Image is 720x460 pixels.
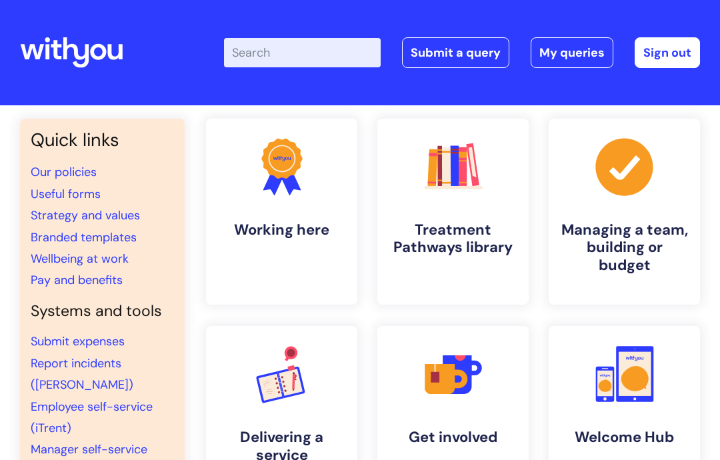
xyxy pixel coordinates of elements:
input: Search [224,38,381,67]
h4: Get involved [388,429,518,446]
h4: Treatment Pathways library [388,221,518,257]
div: | - [224,37,700,68]
h4: Working here [217,221,347,239]
a: Submit a query [402,37,509,68]
a: Working here [206,119,357,305]
h4: Systems and tools [31,302,174,321]
a: Report incidents ([PERSON_NAME]) [31,355,133,393]
h3: Quick links [31,129,174,151]
a: My queries [531,37,613,68]
a: Useful forms [31,186,101,202]
a: Pay and benefits [31,272,123,288]
h4: Managing a team, building or budget [559,221,689,274]
a: Managing a team, building or budget [549,119,700,305]
a: Submit expenses [31,333,125,349]
a: Employee self-service (iTrent) [31,399,153,436]
a: Branded templates [31,229,137,245]
h4: Welcome Hub [559,429,689,446]
a: Treatment Pathways library [377,119,529,305]
a: Our policies [31,164,97,180]
a: Strategy and values [31,207,140,223]
a: Wellbeing at work [31,251,129,267]
a: Sign out [635,37,700,68]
